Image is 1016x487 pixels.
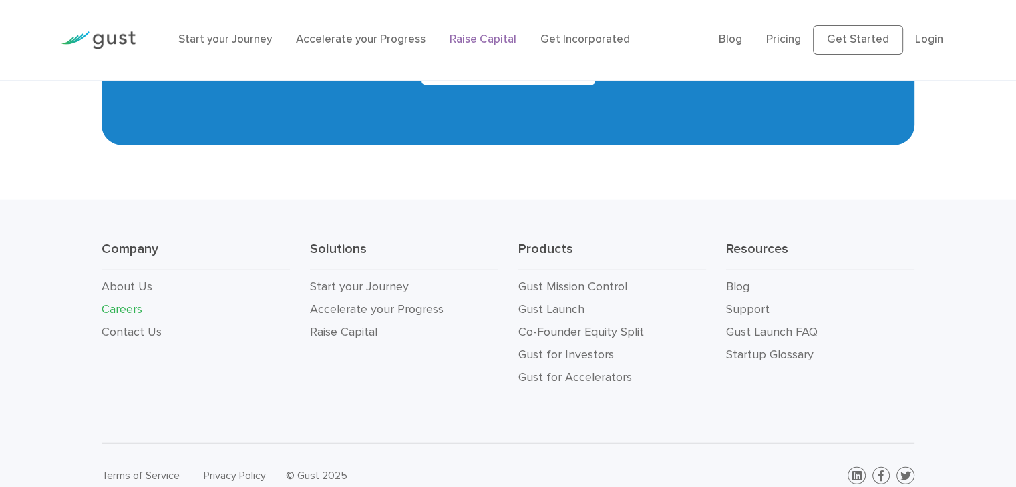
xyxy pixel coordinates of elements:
[310,302,444,316] a: Accelerate your Progress
[726,325,818,339] a: Gust Launch FAQ
[102,325,162,339] a: Contact Us
[766,33,801,46] a: Pricing
[915,33,943,46] a: Login
[61,31,136,49] img: Gust Logo
[102,240,290,270] h3: Company
[813,25,903,55] a: Get Started
[540,33,630,46] a: Get Incorporated
[518,280,627,294] a: Gust Mission Control
[518,370,631,384] a: Gust for Accelerators
[296,33,426,46] a: Accelerate your Progress
[310,240,498,270] h3: Solutions
[102,469,180,482] a: Terms of Service
[518,302,584,316] a: Gust Launch
[102,302,142,316] a: Careers
[450,33,516,46] a: Raise Capital
[518,325,643,339] a: Co-Founder Equity Split
[518,240,706,270] h3: Products
[726,302,770,316] a: Support
[102,280,152,294] a: About Us
[726,348,814,362] a: Startup Glossary
[726,240,914,270] h3: Resources
[204,469,266,482] a: Privacy Policy
[726,280,749,294] a: Blog
[310,325,377,339] a: Raise Capital
[178,33,272,46] a: Start your Journey
[518,348,613,362] a: Gust for Investors
[310,280,409,294] a: Start your Journey
[286,466,498,485] div: © Gust 2025
[719,33,742,46] a: Blog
